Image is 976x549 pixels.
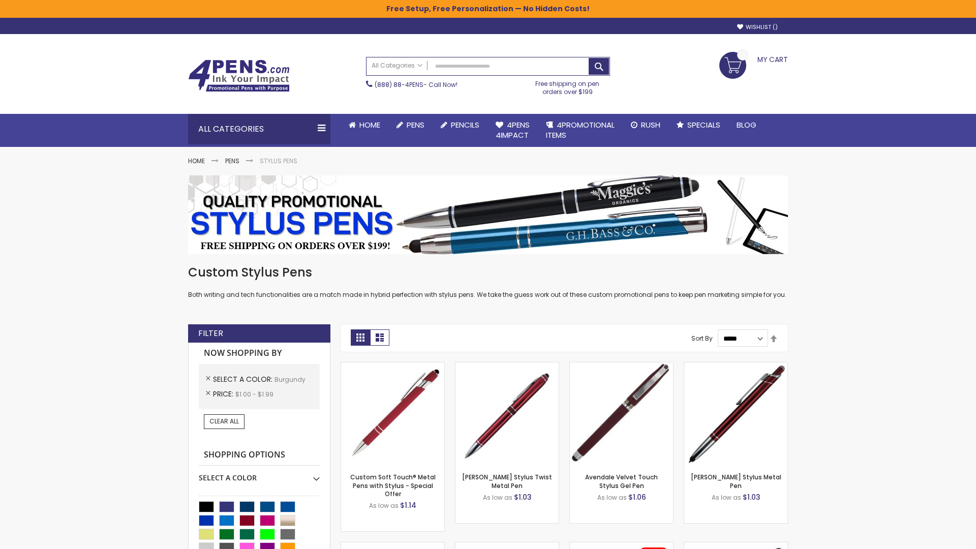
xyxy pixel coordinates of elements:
span: Rush [641,119,660,130]
div: Free shipping on pen orders over $199 [525,76,611,96]
span: Pencils [451,119,479,130]
img: Avendale Velvet Touch Stylus Gel Pen-Burgundy [570,362,673,466]
span: Specials [687,119,720,130]
span: Clear All [209,417,239,425]
div: All Categories [188,114,330,144]
strong: Grid [351,329,370,346]
span: Price [213,389,235,399]
a: Olson Stylus Metal Pen-Burgundy [684,362,787,371]
a: Custom Soft Touch® Metal Pens with Stylus-Burgundy [341,362,444,371]
a: 4Pens4impact [487,114,538,147]
span: Home [359,119,380,130]
a: [PERSON_NAME] Stylus Twist Metal Pen [462,473,552,490]
strong: Now Shopping by [199,343,320,364]
a: Pens [225,157,239,165]
a: Specials [668,114,728,136]
span: $1.03 [514,492,532,502]
a: Pencils [433,114,487,136]
a: Blog [728,114,765,136]
span: Pens [407,119,424,130]
a: Rush [623,114,668,136]
span: All Categories [372,62,422,70]
strong: Filter [198,328,223,339]
a: [PERSON_NAME] Stylus Metal Pen [691,473,781,490]
img: 4Pens Custom Pens and Promotional Products [188,59,290,92]
a: Home [188,157,205,165]
span: $1.06 [628,492,646,502]
span: Blog [737,119,756,130]
span: As low as [483,493,512,502]
label: Sort By [691,334,713,343]
span: As low as [712,493,741,502]
a: Avendale Velvet Touch Stylus Gel Pen-Burgundy [570,362,673,371]
span: $1.03 [743,492,760,502]
strong: Stylus Pens [260,157,297,165]
a: 4PROMOTIONALITEMS [538,114,623,147]
strong: Shopping Options [199,444,320,466]
img: Colter Stylus Twist Metal Pen-Burgundy [455,362,559,466]
div: Both writing and tech functionalities are a match made in hybrid perfection with stylus pens. We ... [188,264,788,299]
a: Pens [388,114,433,136]
a: Wishlist [737,23,778,31]
h1: Custom Stylus Pens [188,264,788,281]
a: All Categories [367,57,428,74]
a: (888) 88-4PENS [375,80,423,89]
a: Home [341,114,388,136]
span: $1.00 - $1.99 [235,390,273,399]
span: $1.14 [400,500,416,510]
span: Select A Color [213,374,274,384]
span: As low as [597,493,627,502]
span: As low as [369,501,399,510]
div: Select A Color [199,466,320,483]
img: Olson Stylus Metal Pen-Burgundy [684,362,787,466]
span: - Call Now! [375,80,457,89]
span: 4Pens 4impact [496,119,530,140]
a: Custom Soft Touch® Metal Pens with Stylus - Special Offer [350,473,436,498]
a: Colter Stylus Twist Metal Pen-Burgundy [455,362,559,371]
img: Custom Soft Touch® Metal Pens with Stylus-Burgundy [341,362,444,466]
span: 4PROMOTIONAL ITEMS [546,119,615,140]
a: Clear All [204,414,245,429]
span: Burgundy [274,375,306,384]
img: Stylus Pens [188,175,788,254]
a: Avendale Velvet Touch Stylus Gel Pen [585,473,658,490]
